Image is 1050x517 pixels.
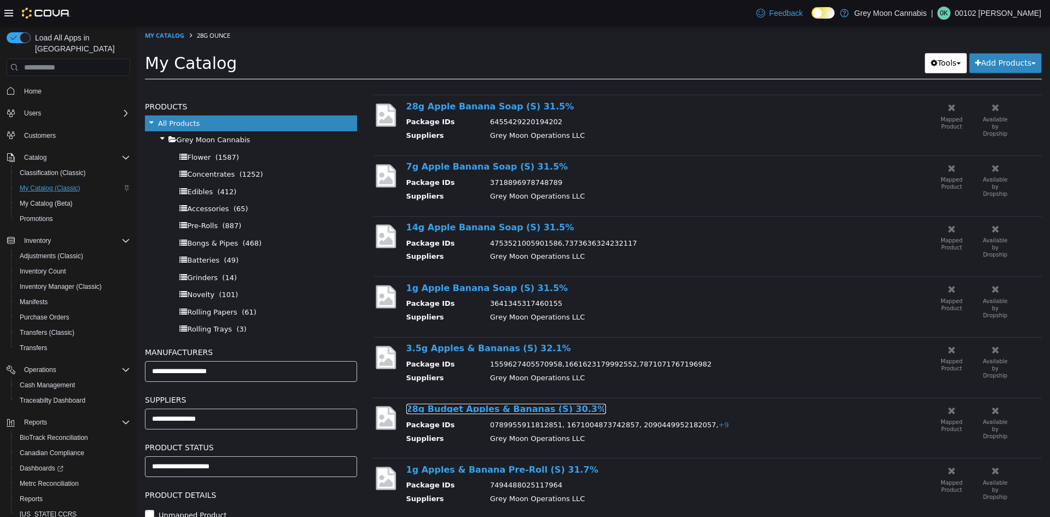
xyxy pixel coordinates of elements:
[15,197,130,210] span: My Catalog (Beta)
[8,415,220,428] h5: Product Status
[2,362,135,377] button: Operations
[20,151,130,164] span: Catalog
[15,326,130,339] span: Transfers (Classic)
[237,137,261,164] img: missing-image.png
[11,461,135,476] a: Dashboards
[804,272,826,286] small: Mapped Product
[20,416,130,429] span: Reports
[50,196,81,204] span: Pre-Rolls
[20,381,75,390] span: Cash Management
[846,454,871,474] small: Available by Dropship
[20,344,47,352] span: Transfers
[15,492,47,506] a: Reports
[345,212,724,226] td: 4753521005901586,7373636324232117
[50,127,74,136] span: Flower
[20,495,43,503] span: Reports
[2,233,135,248] button: Inventory
[15,249,130,263] span: Adjustments (Classic)
[20,234,55,247] button: Inventory
[270,152,346,165] th: Package IDs
[105,282,120,291] span: (61)
[15,265,71,278] a: Inventory Count
[11,445,135,461] button: Canadian Compliance
[270,104,346,118] th: Suppliers
[15,431,92,444] a: BioTrack Reconciliation
[20,267,66,276] span: Inventory Count
[20,363,61,376] button: Operations
[270,75,437,86] a: 28g Apple Banana Soap (S) 31.5%
[15,265,130,278] span: Inventory Count
[270,286,346,300] th: Suppliers
[846,151,871,171] small: Available by Dropship
[854,7,926,20] p: Grey Moon Cannabis
[345,104,724,118] td: Grey Moon Operations LLC
[804,91,826,104] small: Mapped Product
[8,368,220,381] h5: Suppliers
[20,214,53,223] span: Promotions
[50,144,98,153] span: Concentrates
[11,181,135,196] button: My Catalog (Classic)
[582,395,592,403] span: +9
[24,87,42,96] span: Home
[20,464,63,473] span: Dashboards
[20,234,130,247] span: Inventory
[11,196,135,211] button: My Catalog (Beta)
[20,298,48,306] span: Manifests
[270,136,431,146] a: 7g Apple Banana Soap (S) 31.5%
[15,212,130,225] span: Promotions
[846,393,871,414] small: Available by Dropship
[345,454,724,468] td: 7494488025117964
[11,325,135,340] button: Transfers (Classic)
[345,347,724,361] td: Grey Moon Operations LLC
[2,415,135,430] button: Reports
[2,127,135,143] button: Customers
[15,197,77,210] a: My Catalog (Beta)
[345,225,724,239] td: Grey Moon Operations LLC
[11,430,135,445] button: BioTrack Reconciliation
[15,462,68,475] a: Dashboards
[11,377,135,393] button: Cash Management
[20,313,69,322] span: Purchase Orders
[85,196,104,204] span: (887)
[20,184,80,193] span: My Catalog (Classic)
[237,76,261,103] img: missing-image.png
[79,127,102,136] span: (1587)
[20,84,130,97] span: Home
[931,7,933,20] p: |
[2,150,135,165] button: Catalog
[15,394,130,407] span: Traceabilty Dashboard
[846,91,871,111] small: Available by Dropship
[20,129,130,142] span: Customers
[270,272,346,286] th: Package IDs
[270,378,470,388] a: 28g Budget Apples & Bananas (S) 30.3%
[832,27,905,48] button: Add Products
[50,213,101,222] span: Bongs & Pipes
[20,396,85,405] span: Traceabilty Dashboard
[31,32,130,54] span: Load All Apps in [GEOGRAPHIC_DATA]
[100,299,109,307] span: (3)
[955,7,1041,20] p: 00102 [PERSON_NAME]
[846,333,871,353] small: Available by Dropship
[20,107,45,120] button: Users
[20,363,130,376] span: Operations
[270,317,434,328] a: 3.5g Apples & Bananas (S) 32.1%
[20,252,83,260] span: Adjustments (Classic)
[11,310,135,325] button: Purchase Orders
[20,151,51,164] button: Catalog
[50,230,83,239] span: Batteries
[11,264,135,279] button: Inventory Count
[812,7,835,19] input: Dark Mode
[270,439,462,449] a: 1g Apples & Banana Pre-Roll (S) 31.7%
[270,91,346,104] th: Package IDs
[11,476,135,491] button: Metrc Reconciliation
[85,248,100,256] span: (14)
[270,394,346,408] th: Package IDs
[50,299,95,307] span: Rolling Trays
[345,165,724,179] td: Grey Moon Operations LLC
[40,110,114,118] span: Grey Moon Cannabis
[15,182,130,195] span: My Catalog (Classic)
[15,295,130,309] span: Manifests
[20,107,130,120] span: Users
[345,408,724,421] td: Grey Moon Operations LLC
[15,446,130,460] span: Canadian Compliance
